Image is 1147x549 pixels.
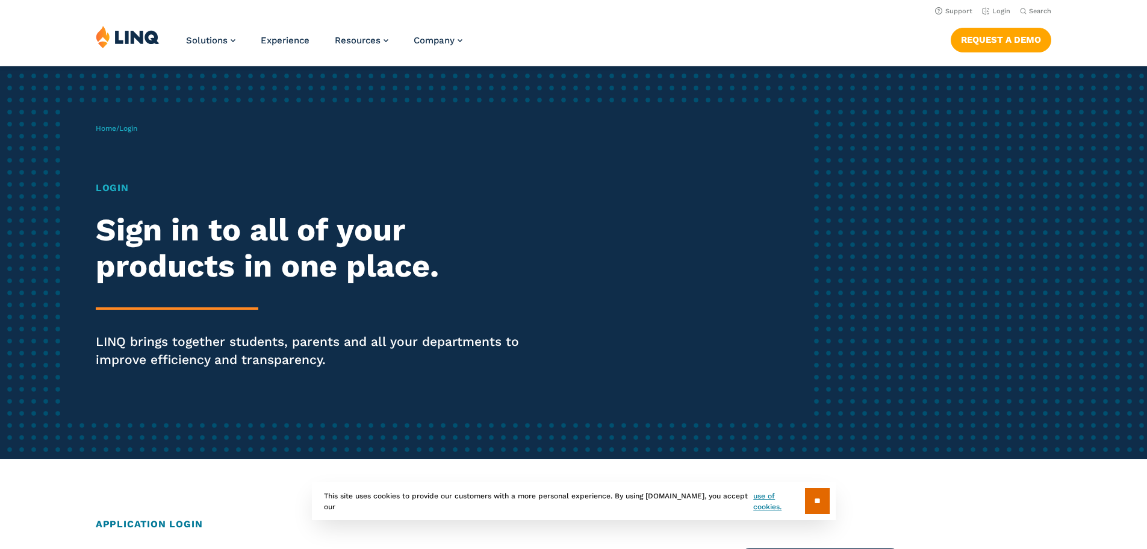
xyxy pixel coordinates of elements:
[186,35,228,46] span: Solutions
[753,491,804,512] a: use of cookies.
[414,35,455,46] span: Company
[96,181,538,195] h1: Login
[414,35,462,46] a: Company
[335,35,381,46] span: Resources
[119,124,137,133] span: Login
[96,124,137,133] span: /
[186,25,462,65] nav: Primary Navigation
[335,35,388,46] a: Resources
[261,35,309,46] a: Experience
[951,28,1051,52] a: Request a Demo
[951,25,1051,52] nav: Button Navigation
[935,7,972,15] a: Support
[1029,7,1051,15] span: Search
[982,7,1010,15] a: Login
[96,212,538,284] h2: Sign in to all of your products in one place.
[96,124,116,133] a: Home
[1020,7,1051,16] button: Open Search Bar
[96,25,160,48] img: LINQ | K‑12 Software
[186,35,235,46] a: Solutions
[96,333,538,369] p: LINQ brings together students, parents and all your departments to improve efficiency and transpa...
[312,482,836,520] div: This site uses cookies to provide our customers with a more personal experience. By using [DOMAIN...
